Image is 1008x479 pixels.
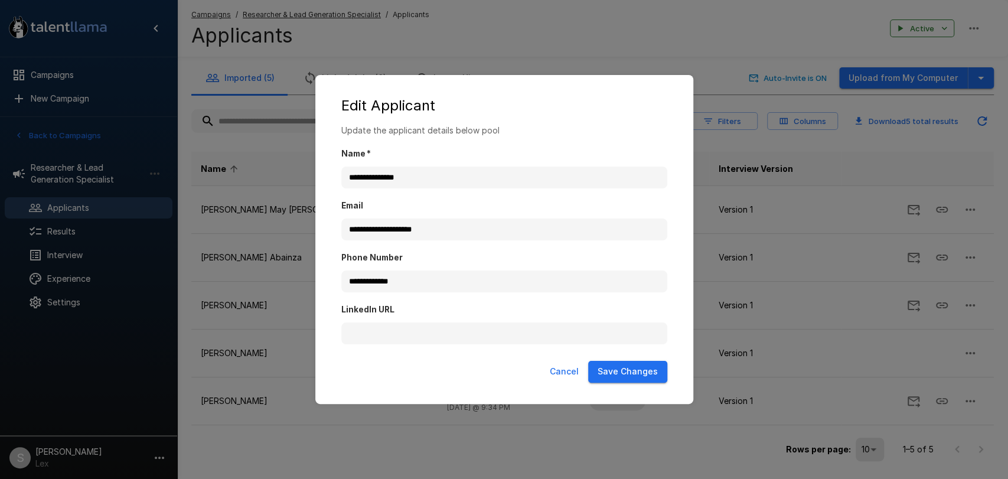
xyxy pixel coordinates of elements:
button: Save Changes [588,361,667,383]
label: Name [341,148,667,160]
label: Email [341,200,667,212]
button: Cancel [545,361,583,383]
p: Update the applicant details below pool [341,125,667,136]
label: LinkedIn URL [341,304,667,316]
h2: Edit Applicant [327,87,681,125]
label: Phone Number [341,252,667,264]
